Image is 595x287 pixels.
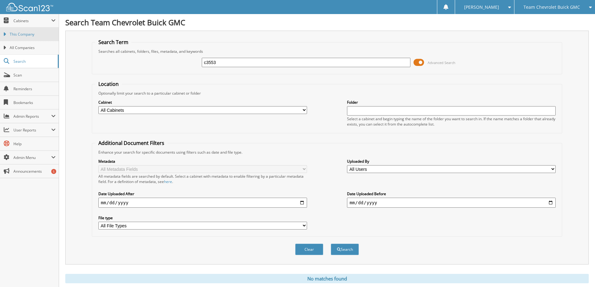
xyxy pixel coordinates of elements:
[13,59,55,64] span: Search
[331,244,359,255] button: Search
[464,5,499,9] span: [PERSON_NAME]
[65,17,589,27] h1: Search Team Chevrolet Buick GMC
[95,91,559,96] div: Optionally limit your search to a particular cabinet or folder
[347,100,556,105] label: Folder
[13,100,56,105] span: Bookmarks
[13,141,56,146] span: Help
[347,159,556,164] label: Uploaded By
[95,140,167,146] legend: Additional Document Filters
[13,127,51,133] span: User Reports
[13,169,56,174] span: Announcements
[98,215,307,220] label: File type
[523,5,580,9] span: Team Chevrolet Buick GMC
[98,159,307,164] label: Metadata
[95,81,122,87] legend: Location
[65,274,589,283] div: No matches found
[10,45,56,51] span: All Companies
[98,198,307,208] input: start
[13,86,56,92] span: Reminders
[95,49,559,54] div: Searches all cabinets, folders, files, metadata, and keywords
[164,179,172,184] a: here
[13,155,51,160] span: Admin Menu
[6,3,53,11] img: scan123-logo-white.svg
[295,244,323,255] button: Clear
[10,32,56,37] span: This Company
[428,60,455,65] span: Advanced Search
[98,191,307,196] label: Date Uploaded After
[95,39,131,46] legend: Search Term
[564,257,595,287] iframe: Chat Widget
[95,150,559,155] div: Enhance your search for specific documents using filters such as date and file type.
[347,191,556,196] label: Date Uploaded Before
[51,169,56,174] div: 5
[13,72,56,78] span: Scan
[347,116,556,127] div: Select a cabinet and begin typing the name of the folder you want to search in. If the name match...
[347,198,556,208] input: end
[98,174,307,184] div: All metadata fields are searched by default. Select a cabinet with metadata to enable filtering b...
[13,18,51,23] span: Cabinets
[13,114,51,119] span: Admin Reports
[98,100,307,105] label: Cabinet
